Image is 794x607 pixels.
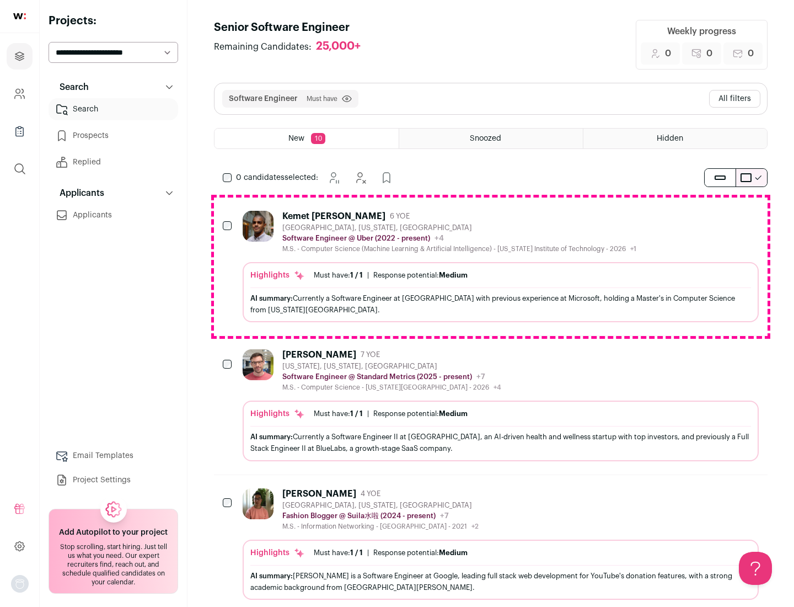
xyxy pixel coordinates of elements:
img: nopic.png [11,575,29,593]
div: Weekly progress [667,25,736,38]
span: Remaining Candidates: [214,40,312,54]
a: Replied [49,151,178,173]
div: M.S. - Computer Science (Machine Learning & Artificial Intelligence) - [US_STATE] Institute of Te... [282,244,636,253]
span: AI summary: [250,433,293,440]
div: Currently a Software Engineer II at [GEOGRAPHIC_DATA], an AI-driven health and wellness startup w... [250,431,751,454]
div: [PERSON_NAME] [282,349,356,360]
p: Software Engineer @ Uber (2022 - present) [282,234,430,243]
button: Snooze [323,167,345,189]
span: Must have [307,94,337,103]
span: 0 [665,47,671,60]
img: ebffc8b94a612106133ad1a79c5dcc917f1f343d62299c503ebb759c428adb03.jpg [243,488,273,519]
span: 7 YOE [361,350,380,359]
span: New [288,135,304,142]
span: +4 [493,384,501,391]
span: +7 [440,512,449,520]
span: Medium [439,410,468,417]
span: 10 [311,133,325,144]
span: 1 / 1 [350,549,363,556]
div: [GEOGRAPHIC_DATA], [US_STATE], [GEOGRAPHIC_DATA] [282,223,636,232]
p: Software Engineer @ Standard Metrics (2025 - present) [282,372,472,381]
span: Medium [439,549,468,556]
span: +1 [630,246,636,252]
div: Highlights [250,408,305,419]
span: Snoozed [470,135,501,142]
div: Response potential: [373,409,468,418]
a: Snoozed [399,129,583,148]
div: Kemet [PERSON_NAME] [282,211,385,222]
span: selected: [236,172,318,183]
a: Project Settings [49,469,178,491]
a: Projects [7,43,33,70]
span: 4 YOE [361,489,380,498]
button: All filters [709,90,760,108]
button: Open dropdown [11,575,29,593]
span: 0 candidates [236,174,285,182]
button: Search [49,76,178,98]
a: Company Lists [7,118,33,145]
div: M.S. - Computer Science - [US_STATE][GEOGRAPHIC_DATA] - 2026 [282,383,501,392]
button: Software Engineer [229,93,298,104]
ul: | [314,549,468,557]
p: Search [53,81,89,94]
p: Applicants [53,187,104,200]
a: Applicants [49,204,178,226]
button: Hide [349,167,371,189]
div: Response potential: [373,549,468,557]
a: Prospects [49,125,178,147]
img: wellfound-shorthand-0d5821cbd27db2630d0214b213865d53afaa358527fdda9d0ea32b1df1b89c2c.svg [13,13,26,19]
span: 1 / 1 [350,271,363,279]
div: [US_STATE], [US_STATE], [GEOGRAPHIC_DATA] [282,362,501,371]
div: 25,000+ [316,40,361,54]
p: Fashion Blogger @ Suila水啦 (2024 - present) [282,512,436,520]
h2: Add Autopilot to your project [59,527,168,538]
a: Kemet [PERSON_NAME] 6 YOE [GEOGRAPHIC_DATA], [US_STATE], [GEOGRAPHIC_DATA] Software Engineer @ Ub... [243,211,759,322]
a: Search [49,98,178,120]
div: Must have: [314,271,363,280]
ul: | [314,409,468,418]
div: M.S. - Information Networking - [GEOGRAPHIC_DATA] - 2021 [282,522,479,531]
div: Currently a Software Engineer at [GEOGRAPHIC_DATA] with previous experience at Microsoft, holding... [250,292,751,316]
span: 0 [748,47,754,60]
ul: | [314,271,468,280]
iframe: Help Scout Beacon - Open [739,552,772,585]
div: [PERSON_NAME] is a Software Engineer at Google, leading full stack web development for YouTube's ... [250,570,751,593]
span: 6 YOE [390,212,410,221]
span: Medium [439,271,468,279]
div: Highlights [250,270,305,281]
a: Add Autopilot to your project Stop scrolling, start hiring. Just tell us what you need. Our exper... [49,509,178,594]
div: Stop scrolling, start hiring. Just tell us what you need. Our expert recruiters find, reach out, ... [56,542,171,587]
button: Applicants [49,182,178,204]
span: +7 [476,373,485,381]
a: Company and ATS Settings [7,81,33,107]
a: Hidden [583,129,767,148]
img: 927442a7649886f10e33b6150e11c56b26abb7af887a5a1dd4d66526963a6550.jpg [243,211,273,242]
span: 1 / 1 [350,410,363,417]
div: Must have: [314,549,363,557]
span: +2 [471,523,479,530]
div: [PERSON_NAME] [282,488,356,499]
div: Response potential: [373,271,468,280]
h1: Senior Software Engineer [214,20,372,35]
span: AI summary: [250,295,293,302]
button: Add to Prospects [375,167,398,189]
span: AI summary: [250,572,293,579]
a: [PERSON_NAME] 7 YOE [US_STATE], [US_STATE], [GEOGRAPHIC_DATA] Software Engineer @ Standard Metric... [243,349,759,461]
h2: Projects: [49,13,178,29]
a: [PERSON_NAME] 4 YOE [GEOGRAPHIC_DATA], [US_STATE], [GEOGRAPHIC_DATA] Fashion Blogger @ Suila水啦 (2... [243,488,759,600]
a: Email Templates [49,445,178,467]
span: Hidden [657,135,683,142]
div: Highlights [250,547,305,558]
div: Must have: [314,409,363,418]
span: +4 [434,235,444,242]
div: [GEOGRAPHIC_DATA], [US_STATE], [GEOGRAPHIC_DATA] [282,501,479,510]
img: 92c6d1596c26b24a11d48d3f64f639effaf6bd365bf059bea4cfc008ddd4fb99.jpg [243,349,273,380]
span: 0 [706,47,712,60]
